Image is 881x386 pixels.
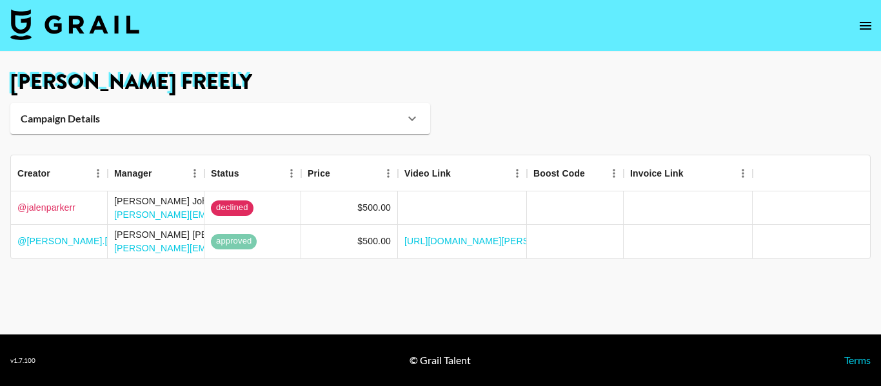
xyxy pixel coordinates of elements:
h1: [PERSON_NAME] Freely [10,72,871,93]
button: Sort [585,164,603,182]
button: Menu [379,164,398,183]
button: Sort [152,164,170,182]
div: Boost Code [533,155,585,191]
div: v 1.7.100 [10,356,35,365]
a: Terms [844,354,871,366]
div: Creator [11,155,108,191]
div: Invoice Link [630,155,684,191]
button: Menu [185,164,204,183]
div: Video Link [404,155,451,191]
button: Sort [684,164,702,182]
div: Campaign Details [10,103,430,134]
button: open drawer [853,13,878,39]
div: Invoice Link [624,155,753,191]
span: declined [211,202,253,214]
div: Manager [108,155,204,191]
button: Sort [239,164,257,182]
a: @[PERSON_NAME].[PERSON_NAME].161 [17,235,198,247]
a: [PERSON_NAME][EMAIL_ADDRESS][PERSON_NAME][DOMAIN_NAME] [114,243,421,253]
div: Price [301,155,398,191]
div: $500.00 [357,201,391,214]
button: Menu [733,164,753,183]
button: Menu [604,164,624,183]
a: [URL][DOMAIN_NAME][PERSON_NAME] [404,235,577,247]
div: $500.00 [357,235,391,247]
button: Menu [88,164,108,183]
span: approved [211,235,257,247]
button: Menu [282,164,301,183]
div: [PERSON_NAME] [PERSON_NAME] [114,228,421,241]
div: Status [211,155,239,191]
a: [PERSON_NAME][EMAIL_ADDRESS][DOMAIN_NAME] [114,209,346,220]
a: @jalenparkerr [17,201,75,214]
div: Price [308,155,330,191]
div: Video Link [398,155,527,191]
button: Menu [508,164,527,183]
strong: Campaign Details [21,112,100,125]
button: Sort [330,164,348,182]
button: Sort [50,164,68,182]
div: Status [204,155,301,191]
img: Grail Talent [10,9,139,40]
div: Boost Code [527,155,624,191]
div: Creator [17,155,50,191]
button: Sort [451,164,469,182]
div: © Grail Talent [410,354,471,367]
div: [PERSON_NAME] Johnsson [114,195,346,207]
div: Manager [114,155,152,191]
